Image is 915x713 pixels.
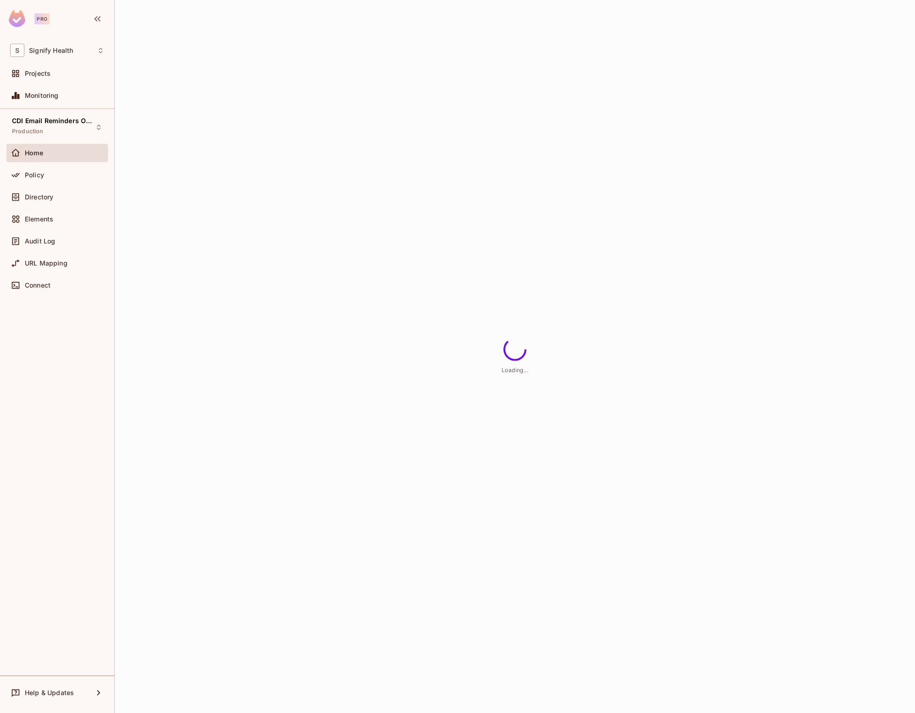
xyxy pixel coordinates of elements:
span: Workspace: Signify Health [29,47,73,54]
span: Help & Updates [25,689,74,696]
span: Home [25,149,44,157]
span: URL Mapping [25,260,68,267]
span: S [10,44,24,57]
span: Projects [25,70,51,77]
span: Loading... [502,367,528,373]
span: Audit Log [25,238,55,245]
span: Elements [25,215,53,223]
img: SReyMgAAAABJRU5ErkJggg== [9,10,25,27]
span: Directory [25,193,53,201]
div: Pro [34,13,50,24]
span: Monitoring [25,92,59,99]
span: Production [12,128,44,135]
span: Policy [25,171,44,179]
span: Connect [25,282,51,289]
span: CDI Email Reminders OCC Module [12,117,95,124]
